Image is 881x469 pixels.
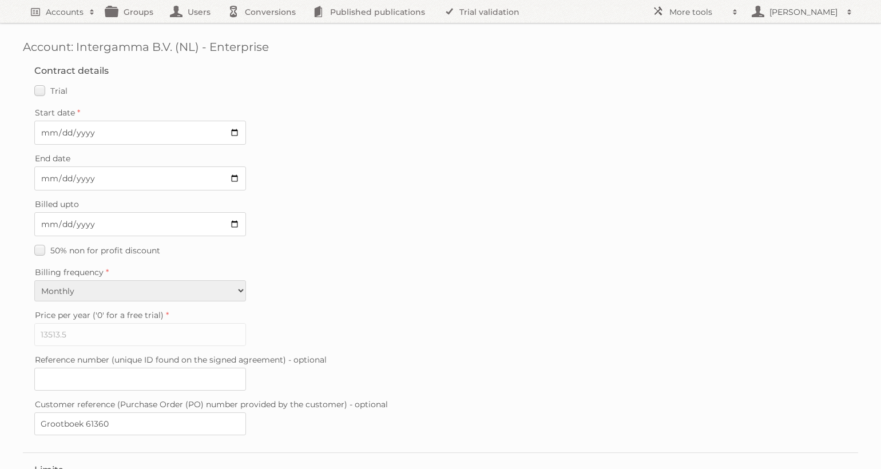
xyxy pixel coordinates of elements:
[34,65,109,76] legend: Contract details
[35,355,327,365] span: Reference number (unique ID found on the signed agreement) - optional
[35,310,164,320] span: Price per year ('0' for a free trial)
[35,399,388,410] span: Customer reference (Purchase Order (PO) number provided by the customer) - optional
[767,6,841,18] h2: [PERSON_NAME]
[46,6,84,18] h2: Accounts
[50,86,68,96] span: Trial
[23,40,858,54] h1: Account: Intergamma B.V. (NL) - Enterprise
[35,108,75,118] span: Start date
[35,199,79,209] span: Billed upto
[35,267,104,277] span: Billing frequency
[669,6,727,18] h2: More tools
[50,245,160,256] span: 50% non for profit discount
[35,153,70,164] span: End date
